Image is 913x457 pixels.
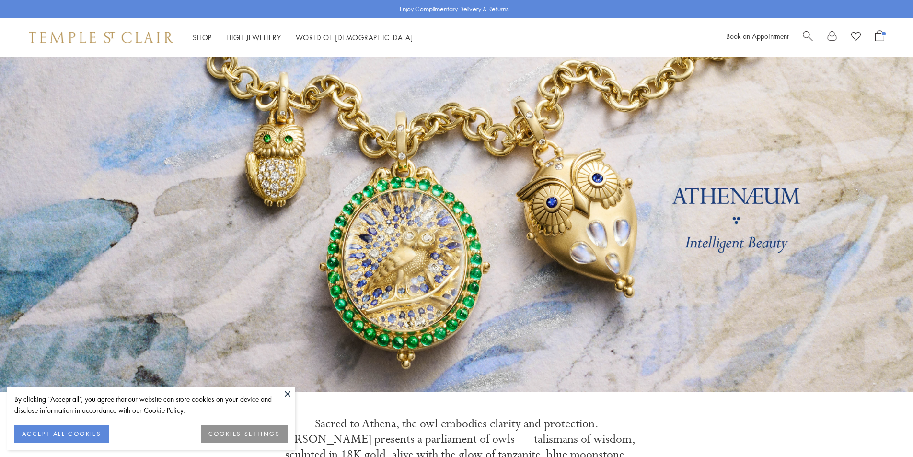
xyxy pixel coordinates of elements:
[14,394,288,416] div: By clicking “Accept all”, you agree that our website can store cookies on your device and disclos...
[193,33,212,42] a: ShopShop
[29,32,173,43] img: Temple St. Clair
[201,425,288,443] button: COOKIES SETTINGS
[851,30,861,45] a: View Wishlist
[875,30,884,45] a: Open Shopping Bag
[296,33,413,42] a: World of [DEMOGRAPHIC_DATA]World of [DEMOGRAPHIC_DATA]
[193,32,413,44] nav: Main navigation
[14,425,109,443] button: ACCEPT ALL COOKIES
[400,4,509,14] p: Enjoy Complimentary Delivery & Returns
[726,31,788,41] a: Book an Appointment
[226,33,281,42] a: High JewelleryHigh Jewellery
[803,30,813,45] a: Search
